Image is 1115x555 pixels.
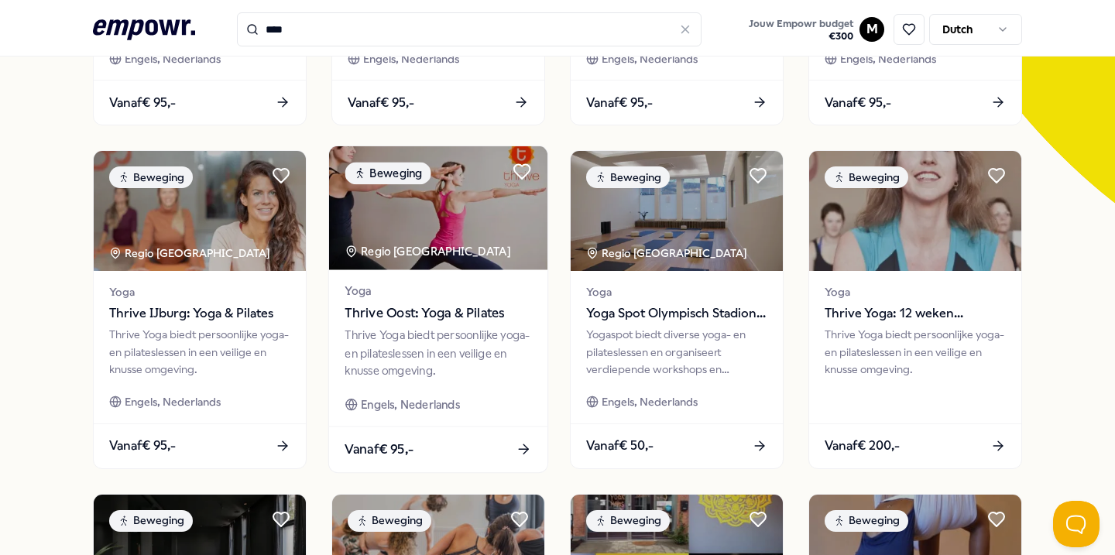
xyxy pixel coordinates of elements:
[825,510,908,532] div: Beweging
[93,150,307,468] a: package imageBewegingRegio [GEOGRAPHIC_DATA] YogaThrive IJburg: Yoga & PilatesThrive Yoga biedt p...
[109,93,176,113] span: Vanaf € 95,-
[586,326,767,378] div: Yogaspot biedt diverse yoga- en pilateslessen en organiseert verdiepende workshops en cursussen.
[361,396,460,413] span: Engels, Nederlands
[825,326,1006,378] div: Thrive Yoga biedt persoonlijke yoga- en pilateslessen in een veilige en knusse omgeving.
[586,283,767,300] span: Yoga
[345,242,513,260] div: Regio [GEOGRAPHIC_DATA]
[345,327,531,380] div: Thrive Yoga biedt persoonlijke yoga- en pilateslessen in een veilige en knusse omgeving.
[825,166,908,188] div: Beweging
[602,50,698,67] span: Engels, Nederlands
[363,50,459,67] span: Engels, Nederlands
[570,150,784,468] a: package imageBewegingRegio [GEOGRAPHIC_DATA] YogaYoga Spot Olympisch Stadion: Yoga & PilatesYogas...
[840,50,936,67] span: Engels, Nederlands
[743,13,859,46] a: Jouw Empowr budget€300
[586,166,670,188] div: Beweging
[345,283,531,300] span: Yoga
[345,163,431,185] div: Beweging
[1053,501,1100,547] iframe: Help Scout Beacon - Open
[825,436,900,456] span: Vanaf € 200,-
[586,303,767,324] span: Yoga Spot Olympisch Stadion: Yoga & Pilates
[109,166,193,188] div: Beweging
[602,393,698,410] span: Engels, Nederlands
[345,303,531,324] span: Thrive Oost: Yoga & Pilates
[125,50,221,67] span: Engels, Nederlands
[749,18,853,30] span: Jouw Empowr budget
[586,93,653,113] span: Vanaf € 95,-
[586,510,670,532] div: Beweging
[109,510,193,532] div: Beweging
[125,393,221,410] span: Engels, Nederlands
[109,245,273,262] div: Regio [GEOGRAPHIC_DATA]
[749,30,853,43] span: € 300
[825,303,1006,324] span: Thrive Yoga: 12 weken zwangerschapsyoga
[825,283,1006,300] span: Yoga
[329,146,547,270] img: package image
[348,93,414,113] span: Vanaf € 95,-
[809,151,1021,271] img: package image
[746,15,856,46] button: Jouw Empowr budget€300
[328,146,548,474] a: package imageBewegingRegio [GEOGRAPHIC_DATA] YogaThrive Oost: Yoga & PilatesThrive Yoga biedt per...
[109,326,290,378] div: Thrive Yoga biedt persoonlijke yoga- en pilateslessen in een veilige en knusse omgeving.
[345,440,413,460] span: Vanaf € 95,-
[109,303,290,324] span: Thrive IJburg: Yoga & Pilates
[825,93,891,113] span: Vanaf € 95,-
[808,150,1022,468] a: package imageBewegingYogaThrive Yoga: 12 weken zwangerschapsyogaThrive Yoga biedt persoonlijke yo...
[237,12,702,46] input: Search for products, categories or subcategories
[586,436,654,456] span: Vanaf € 50,-
[586,245,750,262] div: Regio [GEOGRAPHIC_DATA]
[109,436,176,456] span: Vanaf € 95,-
[94,151,306,271] img: package image
[571,151,783,271] img: package image
[859,17,884,42] button: M
[109,283,290,300] span: Yoga
[348,510,431,532] div: Beweging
